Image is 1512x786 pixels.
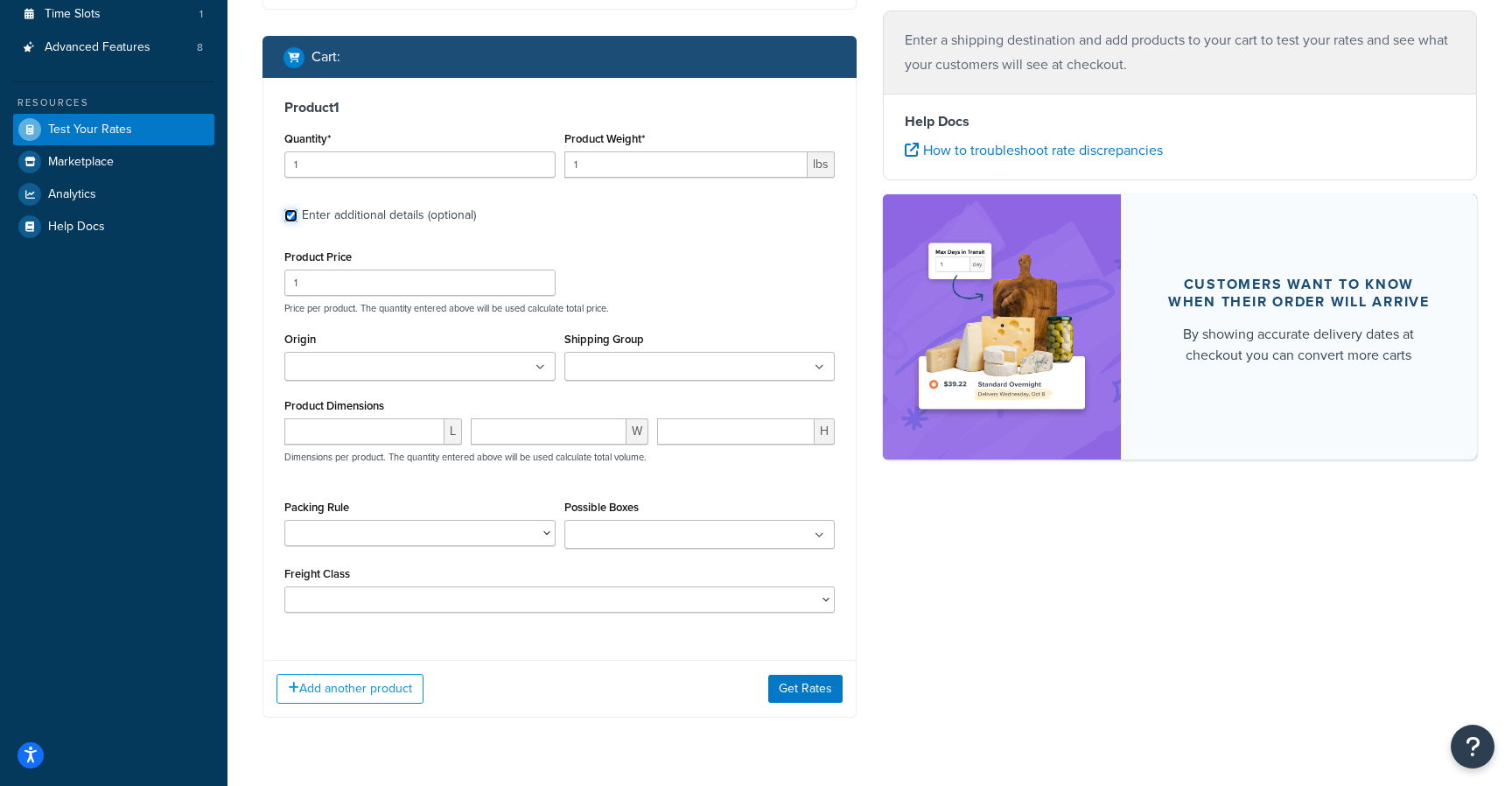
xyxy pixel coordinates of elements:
[13,146,214,178] a: Marketplace
[564,501,639,514] label: Possible Boxes
[284,209,297,222] input: Enter additional details (optional)
[45,40,150,55] span: Advanced Features
[48,155,114,170] span: Marketplace
[199,7,203,22] span: 1
[280,302,839,314] p: Price per product. The quantity entered above will be used calculate total price.
[48,220,105,235] span: Help Docs
[302,203,476,228] div: Enter additional details (optional)
[768,675,843,703] button: Get Rates
[909,221,1095,432] img: feature-image-ddt-36eae7f7280da8017bfb280eaccd9c446f90b1fe08728e4019434db127062ab4.png
[905,28,1455,77] p: Enter a shipping destination and add products to your cart to test your rates and see what your c...
[197,40,203,55] span: 8
[284,567,350,580] label: Freight Class
[13,179,214,210] a: Analytics
[284,333,316,346] label: Origin
[284,132,331,145] label: Quantity*
[13,211,214,242] a: Help Docs
[564,132,645,145] label: Product Weight*
[564,151,808,178] input: 0.00
[13,32,214,64] li: Advanced Features
[808,151,835,178] span: lbs
[276,674,423,704] button: Add another product
[13,114,214,145] a: Test Your Rates
[1163,276,1435,311] div: Customers want to know when their order will arrive
[48,187,96,202] span: Analytics
[13,32,214,64] a: Advanced Features8
[905,140,1163,160] a: How to troubleshoot rate discrepancies
[1163,324,1435,366] div: By showing accurate delivery dates at checkout you can convert more carts
[13,95,214,110] div: Resources
[815,418,835,445] span: H
[284,99,835,116] h3: Product 1
[626,418,648,445] span: W
[45,7,101,22] span: Time Slots
[284,151,556,178] input: 0
[48,123,132,137] span: Test Your Rates
[284,399,384,412] label: Product Dimensions
[905,111,1455,132] h4: Help Docs
[311,49,340,65] h2: Cart :
[280,451,647,463] p: Dimensions per product. The quantity entered above will be used calculate total volume.
[284,501,349,514] label: Packing Rule
[564,333,644,346] label: Shipping Group
[444,418,462,445] span: L
[1451,725,1494,768] button: Open Resource Center
[284,250,352,263] label: Product Price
